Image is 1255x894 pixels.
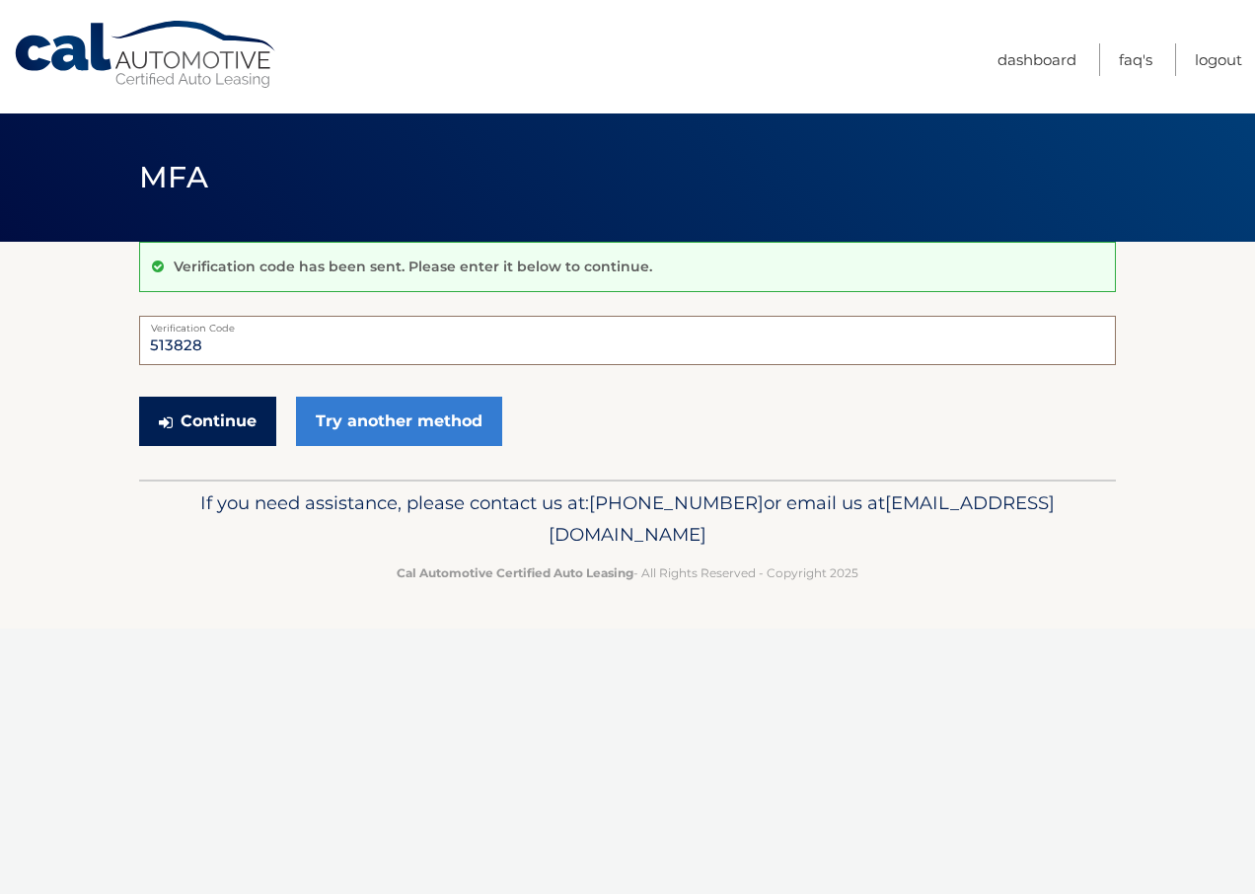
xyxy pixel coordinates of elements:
label: Verification Code [139,316,1116,332]
a: Dashboard [997,43,1076,76]
a: Try another method [296,397,502,446]
p: - All Rights Reserved - Copyright 2025 [152,562,1103,583]
p: If you need assistance, please contact us at: or email us at [152,487,1103,551]
input: Verification Code [139,316,1116,365]
p: Verification code has been sent. Please enter it below to continue. [174,258,652,275]
button: Continue [139,397,276,446]
span: [PHONE_NUMBER] [589,491,764,514]
a: Logout [1195,43,1242,76]
strong: Cal Automotive Certified Auto Leasing [397,565,633,580]
span: MFA [139,159,208,195]
a: FAQ's [1119,43,1152,76]
a: Cal Automotive [13,20,279,90]
span: [EMAIL_ADDRESS][DOMAIN_NAME] [549,491,1055,546]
